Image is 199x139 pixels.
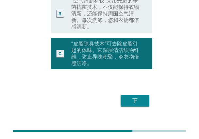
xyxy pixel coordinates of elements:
[126,97,144,105] div: 下
[58,50,61,57] div: C
[71,41,141,67] label: “皮脂除臭技术”可去除皮脂引起的体味。它深层清洁织物纤维，防止异味积聚，令衣物倍感洁净。
[121,95,149,107] button: 下
[58,10,61,17] div: B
